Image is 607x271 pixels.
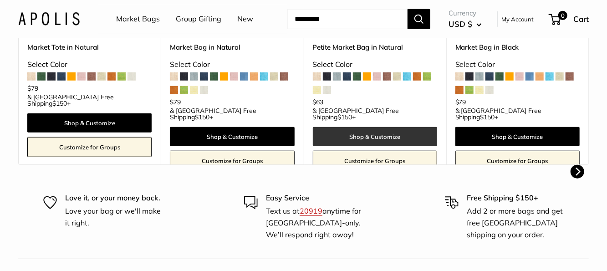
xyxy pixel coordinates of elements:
[170,107,294,120] span: & [GEOGRAPHIC_DATA] Free Shipping +
[27,113,152,133] a: Shop & Customize
[27,137,152,157] a: Customize for Groups
[480,113,495,121] span: $150
[18,12,80,26] img: Apolis
[501,14,534,25] a: My Account
[313,58,437,72] div: Select Color
[467,192,564,204] p: Free Shipping $150+
[449,7,482,20] span: Currency
[27,42,152,52] a: Market Tote in Natural
[408,9,430,29] button: Search
[455,58,580,72] div: Select Color
[455,42,580,52] a: Market Bag in Black
[558,11,567,20] span: 0
[287,9,408,29] input: Search...
[266,192,363,204] p: Easy Service
[338,113,352,121] span: $150
[300,206,322,215] a: 20919
[313,107,437,120] span: & [GEOGRAPHIC_DATA] Free Shipping +
[116,12,160,26] a: Market Bags
[65,192,162,204] p: Love it, or your money back.
[170,127,294,146] a: Shop & Customize
[455,107,580,120] span: & [GEOGRAPHIC_DATA] Free Shipping +
[170,58,294,72] div: Select Color
[52,99,67,107] span: $150
[170,42,294,52] a: Market Bag in Natural
[27,58,152,72] div: Select Color
[455,151,580,171] a: Customize for Groups
[449,17,482,31] button: USD $
[449,19,472,29] span: USD $
[455,127,580,146] a: Shop & Customize
[170,98,181,106] span: $79
[313,151,437,171] a: Customize for Groups
[313,98,324,106] span: $63
[176,12,221,26] a: Group Gifting
[27,94,152,107] span: & [GEOGRAPHIC_DATA] Free Shipping +
[467,205,564,240] p: Add 2 or more bags and get free [GEOGRAPHIC_DATA] shipping on your order.
[170,151,294,171] a: Customize for Groups
[27,84,38,92] span: $79
[573,14,589,24] span: Cart
[550,12,589,26] a: 0 Cart
[455,98,466,106] span: $79
[65,205,162,229] p: Love your bag or we'll make it right.
[195,113,209,121] span: $150
[237,12,253,26] a: New
[313,42,437,52] a: Petite Market Bag in Natural
[313,127,437,146] a: Shop & Customize
[571,165,584,179] button: Next
[266,205,363,240] p: Text us at anytime for [GEOGRAPHIC_DATA]-only. We’ll respond right away!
